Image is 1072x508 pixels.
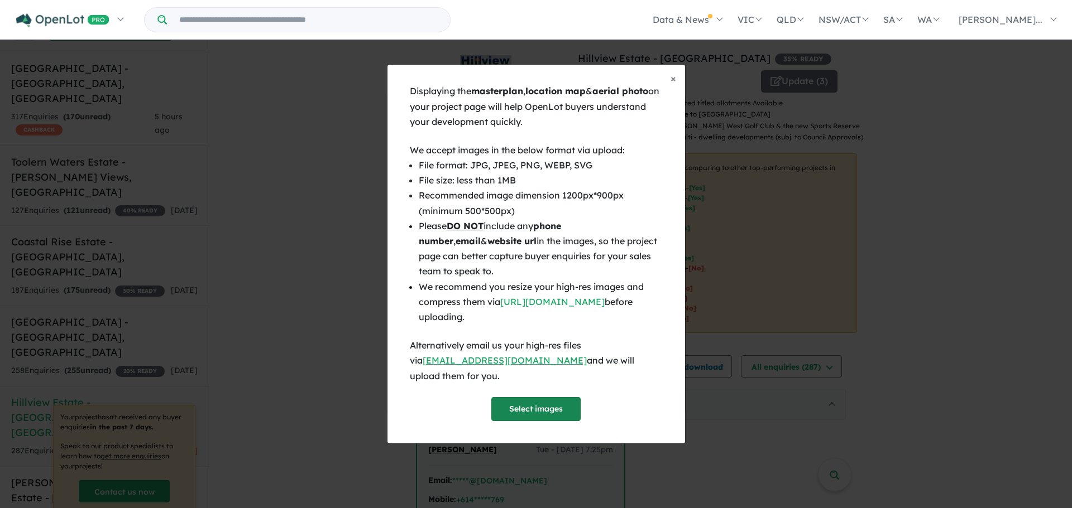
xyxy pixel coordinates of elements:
span: [PERSON_NAME]... [959,14,1042,25]
div: Alternatively email us your high-res files via and we will upload them for you. [410,338,663,384]
div: We accept images in the below format via upload: [410,143,663,158]
u: DO NOT [447,220,484,231]
a: [EMAIL_ADDRESS][DOMAIN_NAME] [423,355,587,366]
input: Try estate name, suburb, builder or developer [169,8,448,32]
b: location map [525,85,586,96]
li: We recommend you resize your high-res images and compress them via before uploading. [419,279,663,325]
img: Openlot PRO Logo White [16,13,109,27]
li: File format: JPG, JPEG, PNG, WEBP, SVG [419,158,663,173]
b: masterplan [471,85,523,96]
b: website url [487,235,537,246]
button: Select images [491,397,581,421]
b: aerial photo [592,85,648,96]
span: × [671,72,676,85]
li: Please include any , & in the images, so the project page can better capture buyer enquiries for ... [419,219,663,279]
div: Displaying the , & on your project page will help OpenLot buyers understand your development quic... [410,84,663,129]
a: [URL][DOMAIN_NAME] [500,296,605,307]
b: email [456,235,481,246]
li: Recommended image dimension 1200px*900px (minimum 500*500px) [419,188,663,218]
li: File size: less than 1MB [419,173,663,188]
